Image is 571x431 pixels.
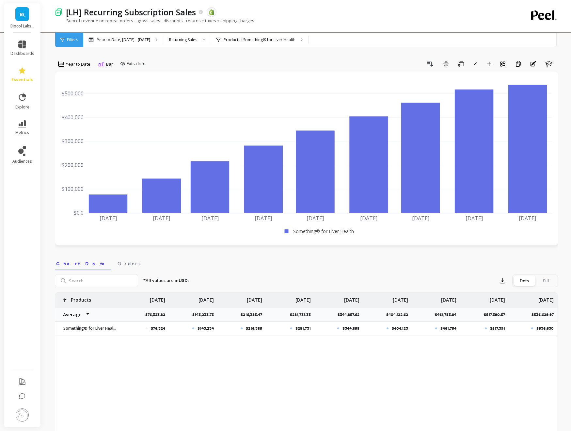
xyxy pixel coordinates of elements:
p: $536,630 [536,326,554,331]
p: $404,122.62 [386,312,412,317]
span: audiences [12,159,32,164]
p: [DATE] [490,293,505,303]
p: Products : Something® for Liver Health [224,37,295,42]
p: [DATE] [441,293,456,303]
div: Returning Sales [169,37,197,43]
span: Bar [106,61,113,67]
img: header icon [55,8,63,16]
p: Sum of revenue on repeat orders = gross sales - discounts - returns + taxes + shipping charges [55,18,254,24]
span: explore [15,105,29,110]
span: Extra Info [127,60,146,67]
p: [DATE] [198,293,214,303]
span: Orders [118,260,140,267]
span: B( [20,10,25,18]
p: [DATE] [344,293,359,303]
span: essentials [11,77,33,82]
div: Dots [514,275,535,286]
p: $344,857.62 [338,312,363,317]
input: Search [55,274,138,287]
p: $76,324 [151,326,165,331]
p: $517,390.57 [484,312,509,317]
p: Something® for Liver Health [59,326,117,331]
p: $143,233.73 [192,312,218,317]
span: metrics [15,130,29,135]
p: $281,731 [295,326,311,331]
p: [LH] Recurring Subscription Sales [66,7,196,18]
p: Biocol Labs (US) [10,24,34,29]
div: Fill [535,275,557,286]
p: $216,385.47 [241,312,266,317]
p: *All values are in [143,277,189,284]
span: Year to Date [66,61,90,67]
p: $76,323.82 [145,312,169,317]
p: [DATE] [538,293,554,303]
p: [DATE] [393,293,408,303]
span: dashboards [10,51,34,56]
p: $143,234 [198,326,214,331]
p: [DATE] [295,293,311,303]
p: $536,629.97 [531,312,558,317]
p: $281,731.33 [290,312,315,317]
p: $461,753.84 [435,312,460,317]
p: Year to Date, [DATE] - [DATE] [97,37,150,42]
p: $404,123 [392,326,408,331]
p: $517,391 [490,326,505,331]
p: [DATE] [150,293,165,303]
p: $461,754 [440,326,456,331]
p: $216,385 [246,326,262,331]
span: Chart Data [56,260,110,267]
span: Filters [67,37,78,42]
p: Products [71,293,91,303]
img: profile picture [16,408,29,422]
strong: USD. [179,277,189,283]
nav: Tabs [55,255,558,270]
p: [DATE] [247,293,262,303]
img: api.shopify.svg [209,9,214,15]
p: $344,858 [342,326,359,331]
